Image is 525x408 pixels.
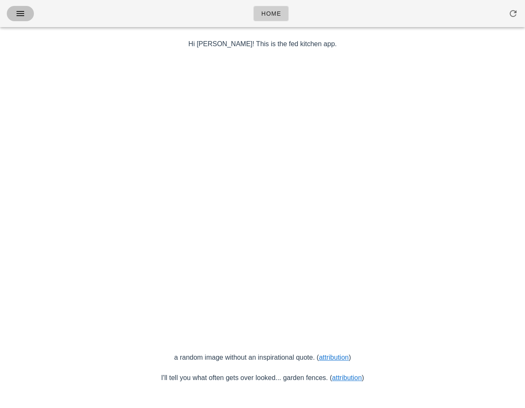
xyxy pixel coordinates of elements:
[261,10,281,17] span: Home
[319,354,348,361] a: attribution
[77,352,448,383] p: a random image without an inspirational quote. ( ) I'll tell you what often gets over looked... g...
[332,374,361,381] a: attribution
[253,6,288,21] a: Home
[77,39,448,49] p: Hi [PERSON_NAME]! This is the fed kitchen app.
